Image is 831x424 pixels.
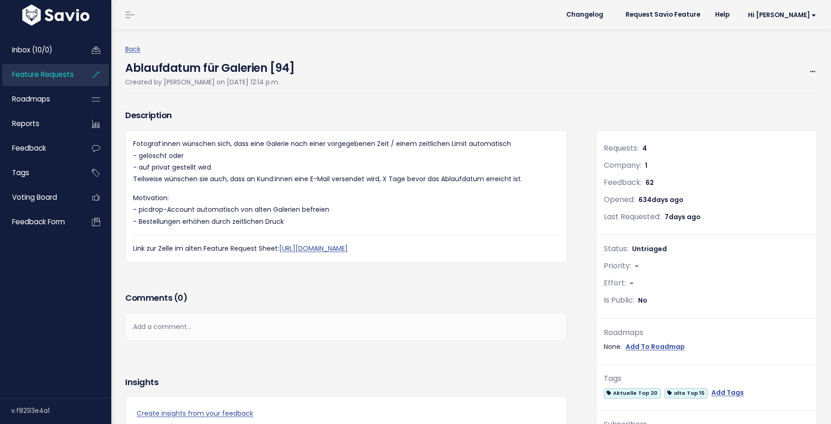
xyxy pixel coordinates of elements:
[12,168,29,177] span: Tags
[604,295,634,305] span: Is Public:
[12,45,52,55] span: Inbox (10/0)
[642,144,647,153] span: 4
[12,70,74,79] span: Feature Requests
[630,278,633,288] span: -
[12,192,57,202] span: Voting Board
[125,44,141,54] a: Back
[665,212,701,221] span: 7
[604,194,635,205] span: Opened:
[12,119,39,128] span: Reports
[737,8,824,22] a: Hi [PERSON_NAME]
[125,55,295,76] h4: Ablaufdatum für Galerien [94]
[665,387,708,399] a: alte Top 15
[604,278,626,288] span: Effort:
[669,212,701,221] span: days ago
[708,8,737,22] a: Help
[646,178,654,187] span: 62
[665,388,708,398] span: alte Top 15
[12,217,65,227] span: Feedback form
[279,244,348,253] a: [URL][DOMAIN_NAME]
[566,12,603,18] span: Changelog
[632,244,667,253] span: Untriaged
[748,12,816,19] span: Hi [PERSON_NAME]
[652,195,684,204] span: days ago
[635,261,639,271] span: -
[604,388,661,398] span: Aktuelle Top 20
[604,387,661,399] a: Aktuelle Top 20
[604,260,631,271] span: Priority:
[639,195,684,204] span: 634
[125,291,567,304] h3: Comments ( )
[2,64,77,85] a: Feature Requests
[604,211,661,222] span: Last Requested:
[178,292,183,304] span: 0
[2,211,77,233] a: Feedback form
[2,39,77,61] a: Inbox (10/0)
[604,341,809,353] div: None.
[604,177,642,188] span: Feedback:
[125,77,280,87] span: Created by [PERSON_NAME] on [DATE] 12:14 p.m.
[11,399,111,423] div: v.f8293e4a1
[604,160,641,171] span: Company:
[133,138,559,185] p: Fotograf:innen wünschen sich, dass eine Galerie nach einer vorgegebenen Zeit / einem zeitlichen L...
[711,387,744,399] a: Add Tags
[604,326,809,340] div: Roadmaps
[618,8,708,22] a: Request Savio Feature
[125,109,567,122] h3: Description
[125,376,158,389] h3: Insights
[2,187,77,208] a: Voting Board
[626,341,685,353] a: Add To Roadmap
[137,408,555,419] a: Create insights from your feedback
[12,94,50,104] span: Roadmaps
[645,161,647,170] span: 1
[2,113,77,134] a: Reports
[2,138,77,159] a: Feedback
[2,89,77,110] a: Roadmaps
[604,372,809,386] div: Tags
[604,143,639,153] span: Requests:
[2,162,77,184] a: Tags
[604,243,628,254] span: Status:
[638,296,647,305] span: No
[125,313,567,341] div: Add a comment...
[12,143,46,153] span: Feedback
[20,5,92,25] img: logo-white.9d6f32f41409.svg
[133,192,559,228] p: Motivation: - picdrop-Account automatisch von alten Galerien befreien - Bestellungen erhöhen durc...
[133,243,559,254] p: Link zur Zelle im alten Feature Request Sheet:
